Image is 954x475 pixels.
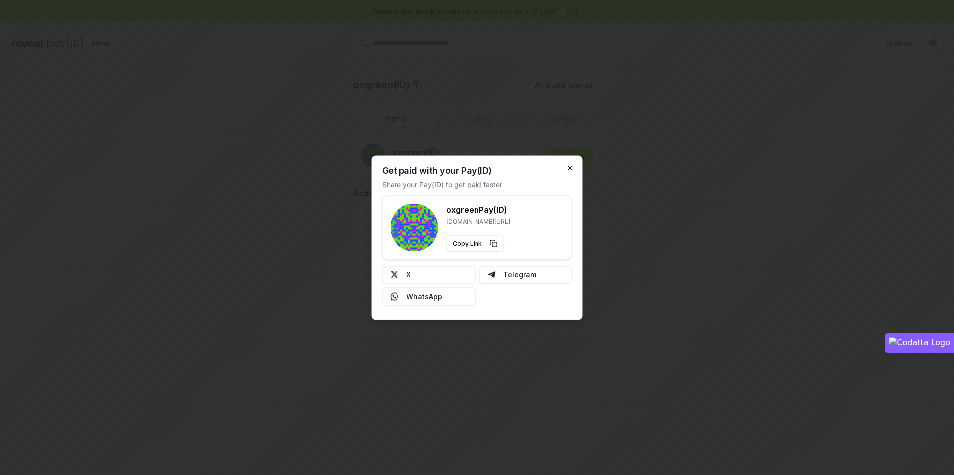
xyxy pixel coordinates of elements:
img: Telegram [487,271,495,278]
p: [DOMAIN_NAME][URL] [446,217,510,225]
h2: Get paid with your Pay(ID) [382,166,492,175]
button: X [382,266,476,283]
button: Telegram [479,266,572,283]
button: Copy Link [446,235,504,251]
h3: oxgreen Pay(ID) [446,204,510,215]
img: X [391,271,398,278]
p: Share your Pay(ID) to get paid faster [382,179,502,189]
button: WhatsApp [382,287,476,305]
img: Whatsapp [391,292,398,300]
